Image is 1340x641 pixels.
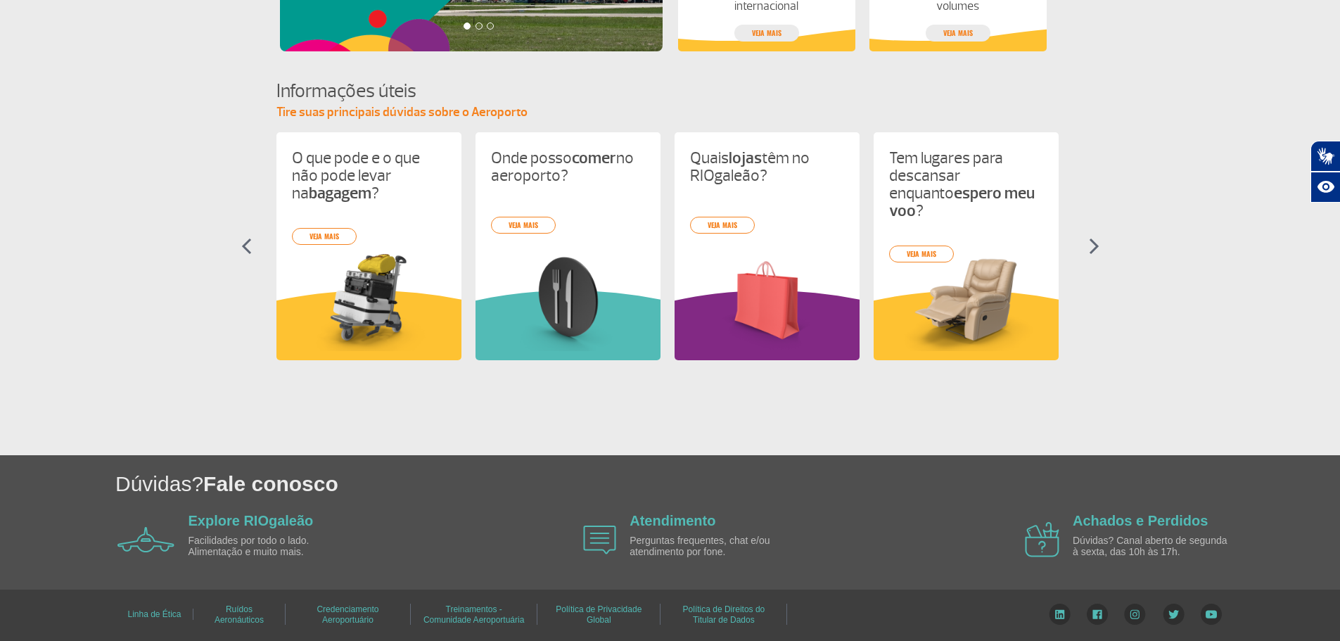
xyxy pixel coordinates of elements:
[889,246,954,262] a: veja mais
[292,228,357,245] a: veja mais
[1310,141,1340,172] button: Abrir tradutor de língua de sinais.
[1073,535,1234,557] p: Dúvidas? Canal aberto de segunda à sexta, das 10h às 17h.
[630,535,791,557] p: Perguntas frequentes, chat e/ou atendimento por fone.
[690,217,755,234] a: veja mais
[215,599,264,630] a: Ruídos Aeronáuticos
[1310,141,1340,203] div: Plugin de acessibilidade da Hand Talk.
[690,250,844,351] img: card%20informa%C3%A7%C3%B5es%206.png
[491,217,556,234] a: veja mais
[423,599,524,630] a: Treinamentos - Comunidade Aeroportuária
[1049,604,1071,625] img: LinkedIn
[889,149,1043,220] p: Tem lugares para descansar enquanto ?
[572,148,616,168] strong: comer
[683,599,765,630] a: Política de Direitos do Titular de Dados
[690,149,844,184] p: Quais têm no RIOgaleão?
[491,149,645,184] p: Onde posso no aeroporto?
[115,469,1340,498] h1: Dúvidas?
[874,291,1059,360] img: amareloInformacoesUteis.svg
[675,291,860,360] img: roxoInformacoesUteis.svg
[276,291,461,360] img: amareloInformacoesUteis.svg
[127,604,181,624] a: Linha de Ética
[276,78,1064,104] h4: Informações úteis
[556,599,642,630] a: Política de Privacidade Global
[1124,604,1146,625] img: Instagram
[1087,604,1108,625] img: Facebook
[926,25,990,42] a: veja mais
[1073,513,1208,528] a: Achados e Perdidos
[1163,604,1185,625] img: Twitter
[189,513,314,528] a: Explore RIOgaleão
[1201,604,1222,625] img: YouTube
[1089,238,1099,255] img: seta-direita
[630,513,715,528] a: Atendimento
[491,250,645,351] img: card%20informa%C3%A7%C3%B5es%208.png
[734,25,799,42] a: veja mais
[189,535,350,557] p: Facilidades por todo o lado. Alimentação e muito mais.
[317,599,378,630] a: Credenciamento Aeroportuário
[241,238,252,255] img: seta-esquerda
[292,250,446,351] img: card%20informa%C3%A7%C3%B5es%201.png
[476,291,661,360] img: verdeInformacoesUteis.svg
[729,148,762,168] strong: lojas
[583,526,616,554] img: airplane icon
[1025,522,1059,557] img: airplane icon
[276,104,1064,121] p: Tire suas principais dúvidas sobre o Aeroporto
[889,250,1043,351] img: card%20informa%C3%A7%C3%B5es%204.png
[203,472,338,495] span: Fale conosco
[117,527,174,552] img: airplane icon
[309,183,371,203] strong: bagagem
[889,183,1035,221] strong: espero meu voo
[292,149,446,202] p: O que pode e o que não pode levar na ?
[1310,172,1340,203] button: Abrir recursos assistivos.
